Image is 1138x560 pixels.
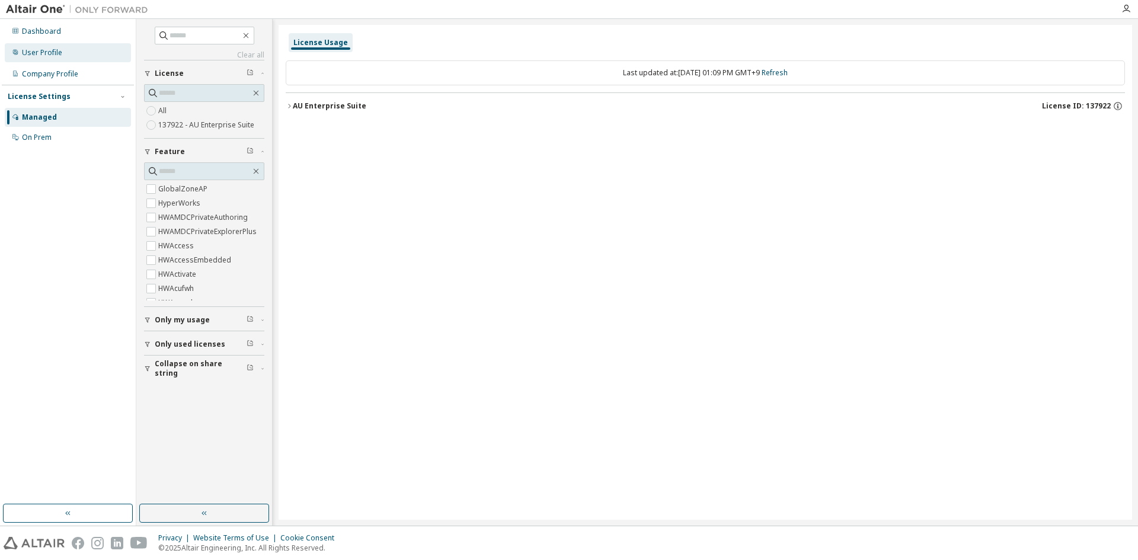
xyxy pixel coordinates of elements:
[72,537,84,549] img: facebook.svg
[158,543,341,553] p: © 2025 Altair Engineering, Inc. All Rights Reserved.
[22,27,61,36] div: Dashboard
[155,147,185,156] span: Feature
[111,537,123,549] img: linkedin.svg
[193,533,280,543] div: Website Terms of Use
[155,315,210,325] span: Only my usage
[1042,101,1111,111] span: License ID: 137922
[247,147,254,156] span: Clear filter
[293,38,348,47] div: License Usage
[144,331,264,357] button: Only used licenses
[22,48,62,57] div: User Profile
[247,315,254,325] span: Clear filter
[155,340,225,349] span: Only used licenses
[158,210,250,225] label: HWAMDCPrivateAuthoring
[8,92,71,101] div: License Settings
[247,364,254,373] span: Clear filter
[144,50,264,60] a: Clear all
[158,196,203,210] label: HyperWorks
[130,537,148,549] img: youtube.svg
[4,537,65,549] img: altair_logo.svg
[158,239,196,253] label: HWAccess
[247,69,254,78] span: Clear filter
[158,281,196,296] label: HWAcufwh
[6,4,154,15] img: Altair One
[762,68,788,78] a: Refresh
[158,225,259,239] label: HWAMDCPrivateExplorerPlus
[22,133,52,142] div: On Prem
[155,359,247,378] span: Collapse on share string
[158,533,193,543] div: Privacy
[158,104,169,118] label: All
[22,113,57,122] div: Managed
[293,101,366,111] div: AU Enterprise Suite
[144,139,264,165] button: Feature
[247,340,254,349] span: Clear filter
[158,296,203,310] label: HWAcusolve
[158,267,199,281] label: HWActivate
[158,253,234,267] label: HWAccessEmbedded
[158,182,210,196] label: GlobalZoneAP
[286,93,1125,119] button: AU Enterprise SuiteLicense ID: 137922
[155,69,184,78] span: License
[144,60,264,87] button: License
[158,118,257,132] label: 137922 - AU Enterprise Suite
[91,537,104,549] img: instagram.svg
[22,69,78,79] div: Company Profile
[144,307,264,333] button: Only my usage
[280,533,341,543] div: Cookie Consent
[286,60,1125,85] div: Last updated at: [DATE] 01:09 PM GMT+9
[144,356,264,382] button: Collapse on share string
